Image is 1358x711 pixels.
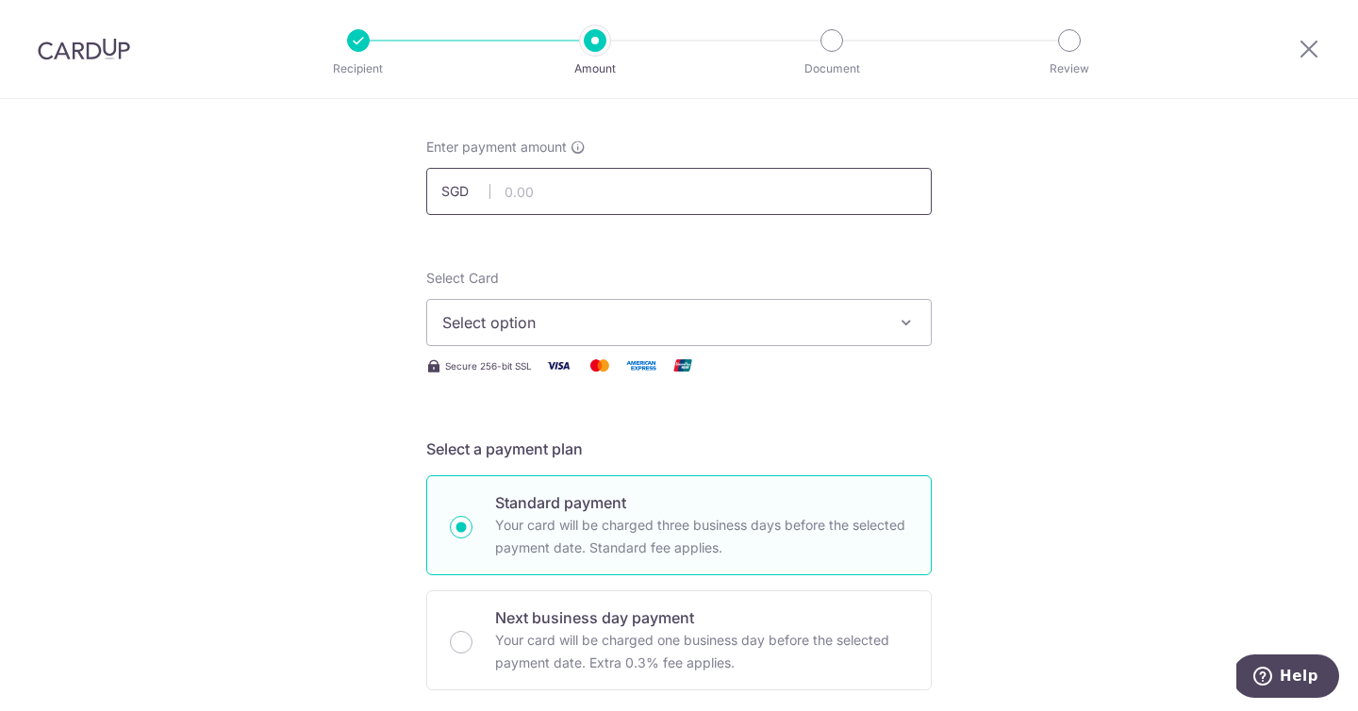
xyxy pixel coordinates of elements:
span: SGD [441,182,490,201]
img: American Express [622,354,660,377]
p: Your card will be charged three business days before the selected payment date. Standard fee appl... [495,514,908,559]
img: Union Pay [664,354,702,377]
span: Secure 256-bit SSL [445,358,532,373]
p: Next business day payment [495,606,908,629]
p: Amount [525,59,665,78]
button: Select option [426,299,932,346]
p: Standard payment [495,491,908,514]
p: Review [1000,59,1139,78]
input: 0.00 [426,168,932,215]
img: CardUp [38,38,130,60]
img: Mastercard [581,354,619,377]
span: Enter payment amount [426,138,567,157]
span: translation missing: en.payables.payment_networks.credit_card.summary.labels.select_card [426,270,499,286]
iframe: Opens a widget where you can find more information [1236,654,1339,702]
p: Recipient [289,59,428,78]
img: Visa [539,354,577,377]
p: Your card will be charged one business day before the selected payment date. Extra 0.3% fee applies. [495,629,908,674]
span: Select option [442,311,882,334]
p: Document [762,59,902,78]
h5: Select a payment plan [426,438,932,460]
